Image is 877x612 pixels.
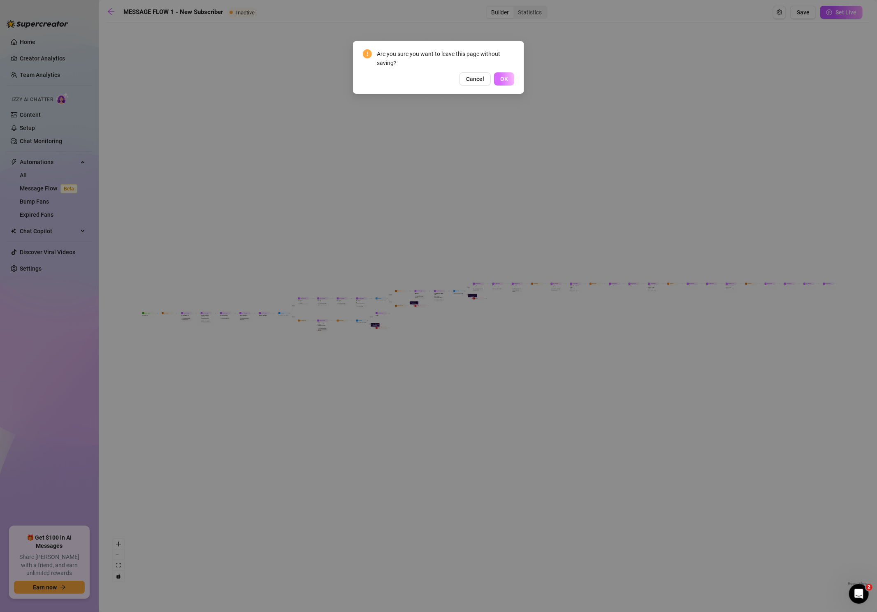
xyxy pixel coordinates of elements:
[849,584,869,604] iframe: Intercom live chat
[363,49,372,58] span: exclamation-circle
[466,76,484,82] span: Cancel
[494,72,514,86] button: OK
[377,49,514,67] div: Are you sure you want to leave this page without saving?
[500,76,508,82] span: OK
[459,72,491,86] button: Cancel
[866,584,872,591] span: 2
